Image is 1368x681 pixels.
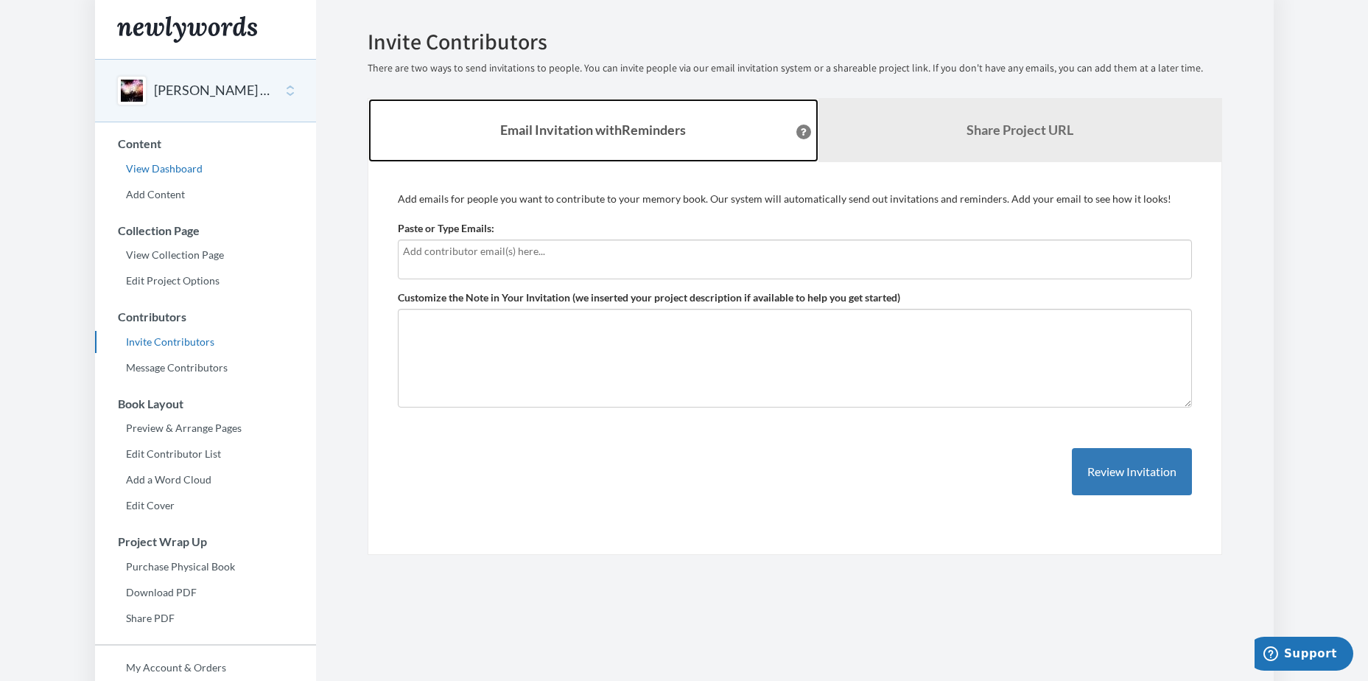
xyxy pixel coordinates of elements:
a: Purchase Physical Book [95,556,316,578]
b: Share Project URL [967,122,1073,138]
a: View Dashboard [95,158,316,180]
a: Download PDF [95,582,316,604]
a: My Account & Orders [95,657,316,679]
strong: Email Invitation with Reminders [500,122,686,138]
label: Paste or Type Emails: [398,221,494,236]
a: Message Contributors [95,357,316,379]
a: Edit Contributor List [95,443,316,465]
label: Customize the Note in Your Invitation (we inserted your project description if available to help ... [398,290,900,305]
button: Review Invitation [1072,448,1192,496]
a: Invite Contributors [95,331,316,353]
h3: Project Wrap Up [96,535,316,548]
h3: Contributors [96,310,316,324]
a: Add Content [95,184,316,206]
a: View Collection Page [95,244,316,266]
p: There are two ways to send invitations to people. You can invite people via our email invitation ... [368,61,1222,76]
a: Share PDF [95,607,316,629]
a: Preview & Arrange Pages [95,417,316,439]
h3: Content [96,137,316,150]
input: Add contributor email(s) here... [403,243,1187,259]
h3: Book Layout [96,397,316,411]
iframe: Opens a widget where you can chat to one of our agents [1255,637,1353,674]
img: Newlywords logo [117,16,257,43]
h2: Invite Contributors [368,29,1222,54]
a: Edit Project Options [95,270,316,292]
a: Edit Cover [95,495,316,517]
h3: Collection Page [96,224,316,237]
button: [PERSON_NAME] 15 Year Anniversary! [154,81,273,100]
a: Add a Word Cloud [95,469,316,491]
p: Add emails for people you want to contribute to your memory book. Our system will automatically s... [398,192,1192,206]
